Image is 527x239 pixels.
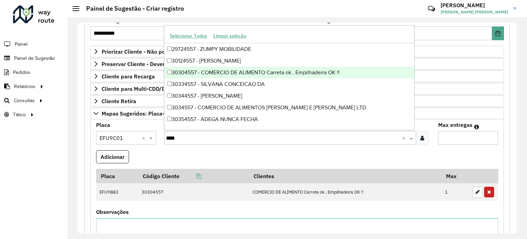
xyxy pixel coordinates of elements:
[90,83,504,95] a: Cliente para Multi-CDD/Internalização
[90,108,504,119] a: Mapas Sugeridos: Placa-Cliente
[164,55,414,67] div: 30124557 - [PERSON_NAME]
[102,61,241,67] span: Preservar Cliente - Devem ficar no buffer, não roteirizar
[15,41,27,48] span: Painel
[424,1,439,16] a: Contato Rápido
[102,86,198,91] span: Cliente para Multi-CDD/Internalização
[14,83,35,90] span: Relatórios
[249,169,441,183] th: Clientes
[442,169,469,183] th: Max
[164,78,414,90] div: 30334557 - SILVANA CONCEICAO DA
[14,55,55,62] span: Painel de Sugestão
[13,111,26,118] span: Tático
[442,183,469,201] td: 1
[96,183,138,201] td: EFU9B83
[90,46,504,57] a: Priorizar Cliente - Não podem ficar no buffer
[164,113,414,125] div: 30354557 - ADEGA NUNCA FECHA
[179,173,201,180] a: Copiar
[102,111,182,116] span: Mapas Sugeridos: Placa-Cliente
[164,25,414,130] ng-dropdown-panel: Options list
[96,150,129,163] button: Adicionar
[102,98,136,104] span: Cliente Retira
[138,169,249,183] th: Código Cliente
[14,97,35,104] span: Consultas
[492,26,504,40] button: Choose Date
[164,43,414,55] div: 29724557 - ZUMPY MOBILIDADE
[441,2,508,9] h3: [PERSON_NAME]
[102,74,155,79] span: Cliente para Recarga
[102,49,214,54] span: Priorizar Cliente - Não podem ficar no buffer
[90,58,504,70] a: Preservar Cliente - Devem ficar no buffer, não roteirizar
[474,124,479,130] em: Máximo de clientes que serão colocados na mesma rota com os clientes informados
[164,90,414,102] div: 30344557 - [PERSON_NAME]
[164,67,414,78] div: 30304557 - COMERCIO DE ALIMENTO Carreta ok , Empilhadeira OK !!
[164,125,414,137] div: 30360752 - [PERSON_NAME] [PERSON_NAME] 347455748
[438,121,472,129] label: Max entregas
[167,31,210,41] button: Selecionar Todos
[79,5,184,12] h2: Painel de Sugestão - Criar registro
[164,102,414,113] div: 3034557 - COMERCIO DE ALIMENTOS [PERSON_NAME] E [PERSON_NAME] LTD
[96,121,110,129] label: Placa
[96,208,129,216] label: Observações
[402,134,408,142] span: Clear all
[90,70,504,82] a: Cliente para Recarga
[210,31,249,41] button: Limpar seleção
[90,95,504,107] a: Cliente Retira
[13,69,30,76] span: Pedidos
[441,9,508,15] span: [PERSON_NAME] [PERSON_NAME]
[96,169,138,183] th: Placa
[249,183,441,201] td: COMERCIO DE ALIMENTO Carreta ok , Empilhadeira OK !!
[138,183,249,201] td: 30304557
[142,134,148,142] span: Clear all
